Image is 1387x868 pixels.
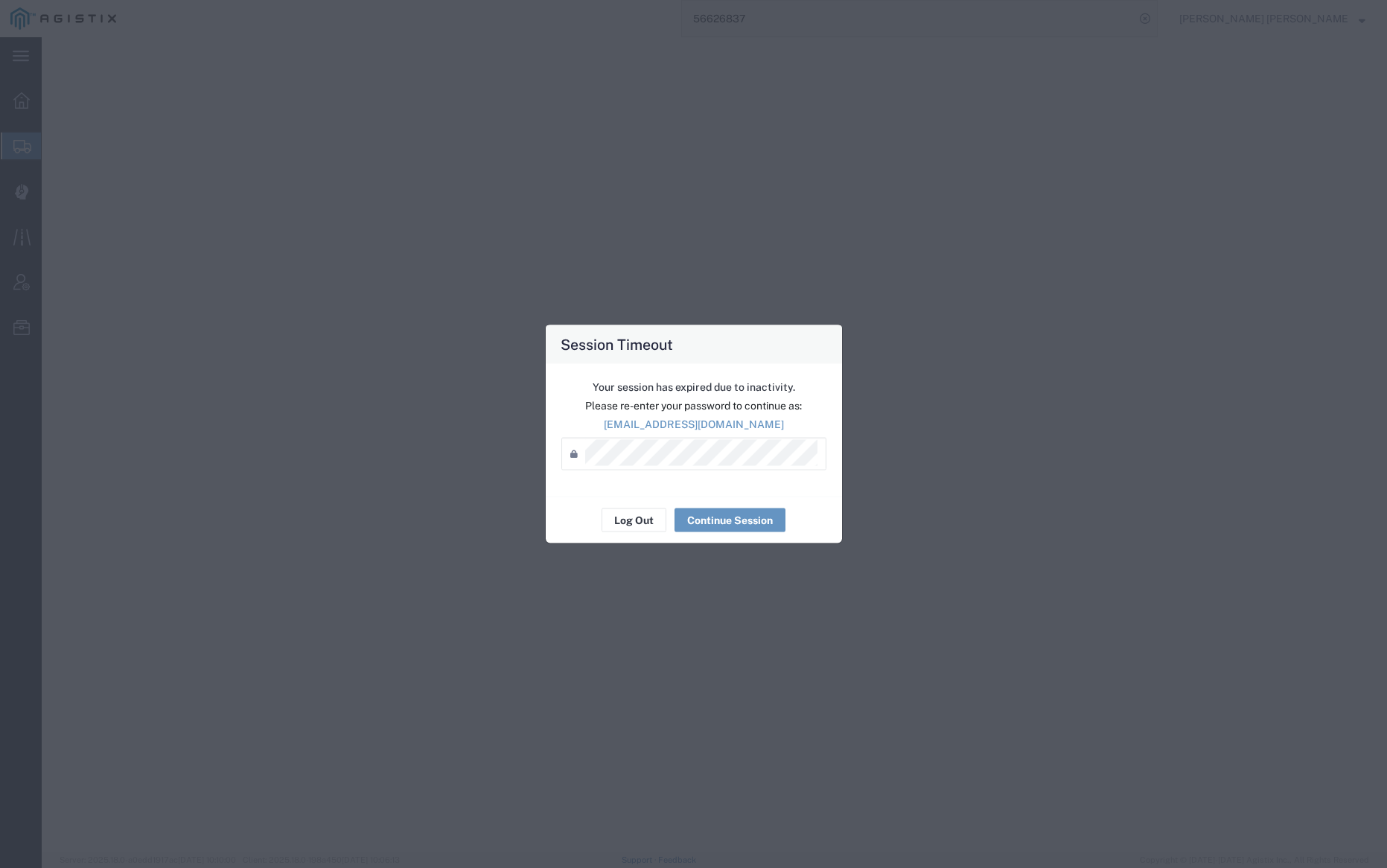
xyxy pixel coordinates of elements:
p: Please re-enter your password to continue as: [561,398,826,414]
p: [EMAIL_ADDRESS][DOMAIN_NAME] [561,417,826,433]
button: Continue Session [675,508,785,532]
p: Your session has expired due to inactivity. [561,380,826,395]
button: Log Out [602,508,666,532]
h4: Session Timeout [561,334,673,355]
